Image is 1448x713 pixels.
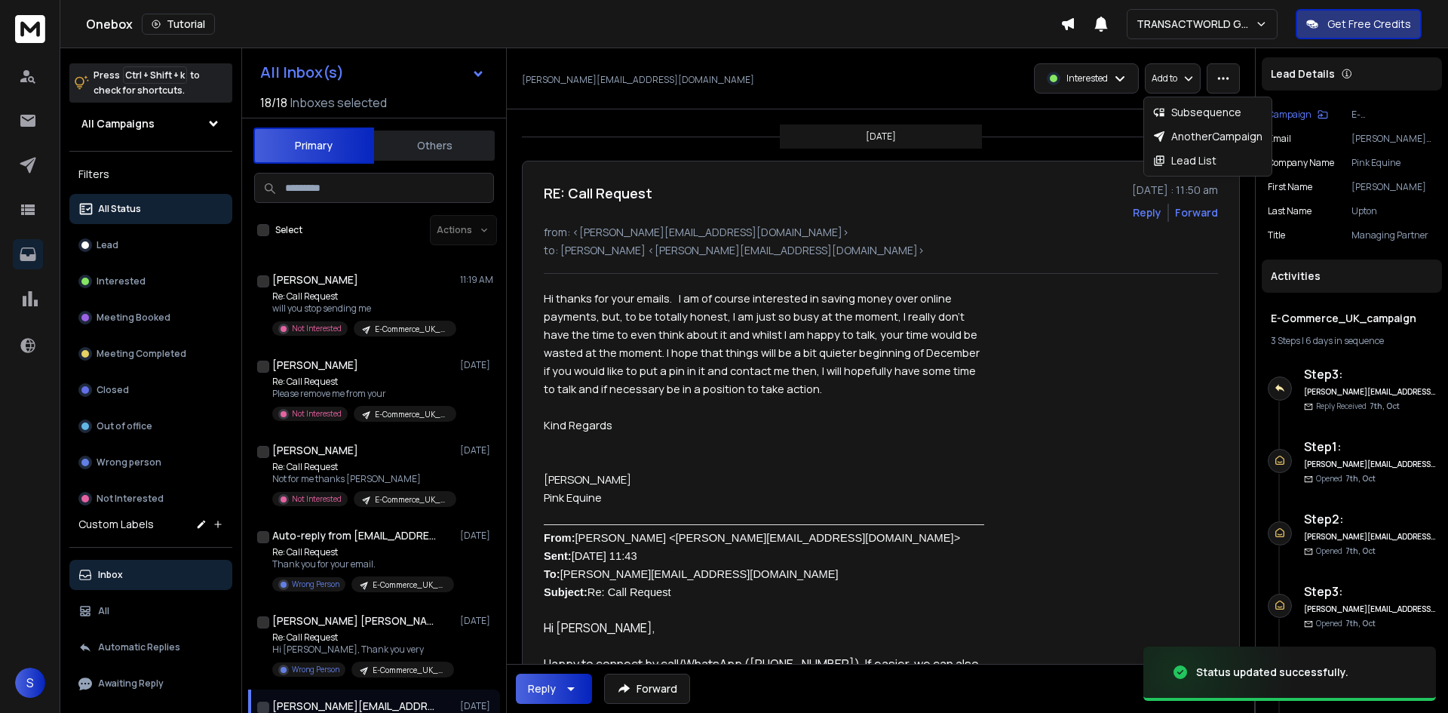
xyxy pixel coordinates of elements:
p: Not Interested [292,408,342,420]
p: to: [PERSON_NAME] <[PERSON_NAME][EMAIL_ADDRESS][DOMAIN_NAME]> [544,243,1218,258]
p: Meeting Booked [97,312,170,324]
p: E-Commerce_UK_campaign [373,579,445,591]
p: [PERSON_NAME] [1351,181,1436,193]
p: Re: Call Request [272,376,453,388]
p: Happy to connect by call/WhatsApp ([PHONE_NUMBER]). If easier, we can also meet at our [PERSON_NA... [544,655,984,709]
p: Opened [1316,473,1376,484]
p: [PERSON_NAME][EMAIL_ADDRESS][DOMAIN_NAME] [522,74,754,86]
p: E-Commerce_UK_campaign [375,324,447,335]
p: Please remove me from your [272,388,453,400]
div: Reply [528,681,556,696]
h1: RE: Call Request [544,183,652,204]
span: [PERSON_NAME] <[PERSON_NAME][EMAIL_ADDRESS][DOMAIN_NAME]> [DATE] 11:43 [PERSON_NAME][EMAIL_ADDRES... [544,532,960,598]
p: Managing Partner [1351,229,1436,241]
p: 11:19 AM [460,274,494,286]
h6: [PERSON_NAME][EMAIL_ADDRESS][DOMAIN_NAME] [1304,604,1436,615]
h6: [PERSON_NAME][EMAIL_ADDRESS][DOMAIN_NAME] [1304,459,1436,470]
span: Pink Equine [544,490,602,505]
p: will you stop sending me [272,303,453,315]
p: All [98,605,109,617]
div: Another Campaign [1153,129,1262,144]
p: [DATE] [460,700,494,712]
p: Automatic Replies [98,641,180,653]
p: Campaign [1268,109,1311,121]
h1: Auto-reply from [EMAIL_ADDRESS][DOMAIN_NAME] [272,528,438,543]
span: S [15,668,45,698]
p: Press to check for shortcuts. [94,68,200,98]
span: 7th, Oct [1370,401,1400,411]
p: Opened [1316,546,1376,557]
p: Meeting Completed [97,348,186,360]
span: 3 Steps [1271,334,1300,347]
span: 18 / 18 [260,94,287,112]
h6: Step 3 : [1304,582,1436,601]
span: From: [544,532,575,544]
div: Subsequence [1153,105,1241,120]
div: Lead List [1153,153,1216,168]
h1: [PERSON_NAME] [272,272,358,287]
h6: [PERSON_NAME][EMAIL_ADDRESS][DOMAIN_NAME] [1304,386,1436,398]
span: 7th, Oct [1345,618,1376,628]
p: Re: Call Request [272,632,453,644]
h6: [PERSON_NAME][EMAIL_ADDRESS][DOMAIN_NAME] [1304,531,1436,542]
p: Out of office [97,420,152,432]
button: Others [374,129,495,162]
h1: [PERSON_NAME] [272,443,358,458]
button: Primary [253,128,374,164]
h1: E-Commerce_UK_campaign [1271,311,1433,326]
span: Ctrl + Shift + k [123,66,187,84]
p: Hi [PERSON_NAME], Thank you very [272,644,453,656]
p: All Status [98,203,141,215]
b: Subject: [544,586,587,598]
p: [DATE] [460,359,494,371]
p: Thank you for your email. [272,558,453,570]
div: Activities [1262,260,1442,293]
p: Awaiting Reply [98,678,164,690]
button: Reply [1133,205,1161,220]
h1: [PERSON_NAME] [272,358,358,373]
p: from: <[PERSON_NAME][EMAIL_ADDRESS][DOMAIN_NAME]> [544,225,1218,240]
p: E-Commerce_UK_campaign [1351,109,1436,121]
h1: All Inbox(s) [260,65,344,80]
p: Upton [1351,205,1436,217]
p: [PERSON_NAME][EMAIL_ADDRESS][DOMAIN_NAME] [1351,133,1436,145]
b: Sent: [544,550,572,562]
p: Not Interested [292,323,342,334]
span: 6 days in sequence [1305,334,1384,347]
h6: Step 2 : [1304,510,1436,528]
p: Interested [97,275,146,287]
p: Re: Call Request [272,290,453,303]
p: TRANSACTWORLD GROUP [1137,17,1255,32]
p: Reply Received [1316,401,1400,412]
p: [DATE] [460,530,494,542]
p: Re: Call Request [272,546,453,558]
div: Status updated successfully. [1196,665,1348,680]
p: title [1268,229,1285,241]
h6: Step 3 : [1304,365,1436,383]
p: Closed [97,384,129,396]
p: Hi [PERSON_NAME], [544,619,984,637]
p: Opened [1316,618,1376,629]
b: To: [544,568,560,580]
label: Select [275,224,302,236]
div: Forward [1175,205,1218,220]
h6: Step 1 : [1304,438,1436,456]
button: Tutorial [142,14,215,35]
p: Last Name [1268,205,1311,217]
h1: All Campaigns [81,116,155,131]
p: Pink Equine [1351,157,1436,169]
p: E-Commerce_UK_campaign [375,409,447,420]
p: [DATE] [460,615,494,627]
p: Get Free Credits [1327,17,1411,32]
p: Wrong Person [292,664,339,675]
h3: Inboxes selected [290,94,387,112]
div: Onebox [86,14,1060,35]
p: E-Commerce_UK_campaign [373,665,445,676]
p: E-Commerce_UK_campaign [375,494,447,506]
button: Forward [604,674,690,704]
p: Inbox [98,569,123,581]
p: Email [1268,133,1291,145]
p: Re: Call Request [272,461,453,473]
p: Lead Details [1271,66,1335,81]
p: Not for me thanks [PERSON_NAME] [272,473,453,485]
